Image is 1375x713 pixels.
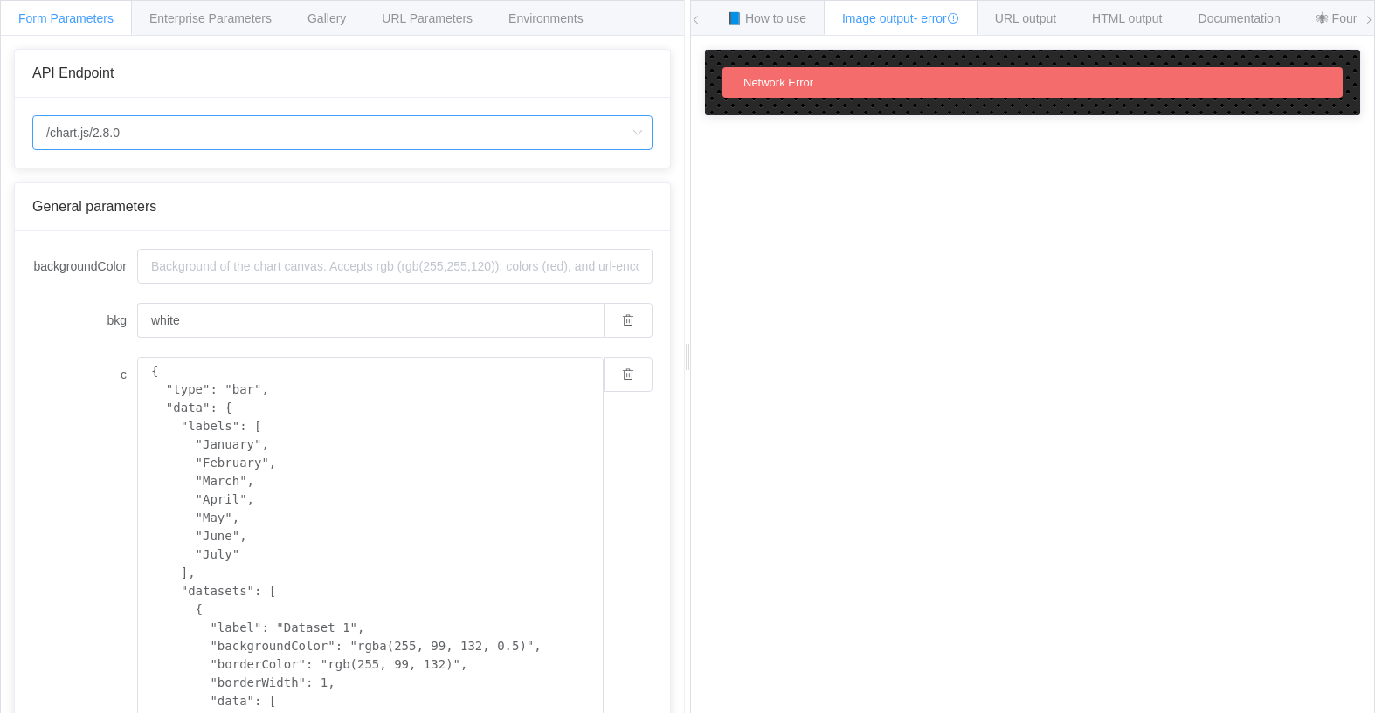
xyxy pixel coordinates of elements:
[32,115,653,150] input: Select
[137,303,604,338] input: Background of the chart canvas. Accepts rgb (rgb(255,255,120)), colors (red), and url-encoded hex...
[995,11,1056,25] span: URL output
[32,65,114,80] span: API Endpoint
[842,11,959,25] span: Image output
[32,249,137,284] label: backgroundColor
[727,11,806,25] span: 📘 How to use
[382,11,473,25] span: URL Parameters
[32,357,137,392] label: c
[32,199,156,214] span: General parameters
[137,249,653,284] input: Background of the chart canvas. Accepts rgb (rgb(255,255,120)), colors (red), and url-encoded hex...
[914,11,959,25] span: - error
[508,11,584,25] span: Environments
[1092,11,1162,25] span: HTML output
[32,303,137,338] label: bkg
[149,11,272,25] span: Enterprise Parameters
[307,11,346,25] span: Gallery
[743,76,813,89] span: Network Error
[1199,11,1281,25] span: Documentation
[18,11,114,25] span: Form Parameters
